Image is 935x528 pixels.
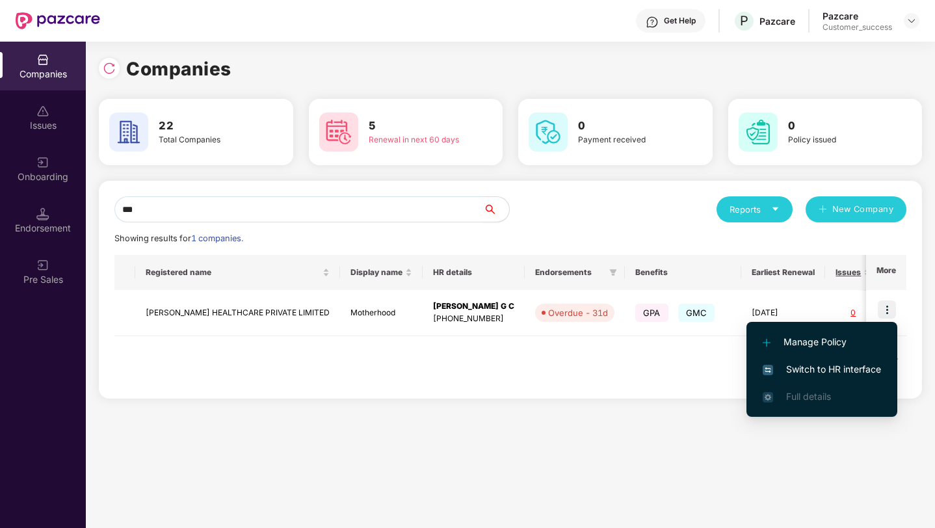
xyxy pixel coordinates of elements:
th: Benefits [625,255,741,290]
span: Issues [836,267,861,278]
th: HR details [423,255,525,290]
h3: 5 [369,118,466,135]
span: Manage Policy [763,335,881,349]
span: Full details [786,391,831,402]
img: svg+xml;base64,PHN2ZyB4bWxucz0iaHR0cDovL3d3dy53My5vcmcvMjAwMC9zdmciIHdpZHRoPSI2MCIgaGVpZ2h0PSI2MC... [529,112,568,152]
div: [PHONE_NUMBER] [433,313,514,325]
th: Registered name [135,255,340,290]
div: Customer_success [823,22,892,33]
div: Get Help [664,16,696,26]
span: plus [819,205,827,215]
img: svg+xml;base64,PHN2ZyB3aWR0aD0iMjAiIGhlaWdodD0iMjAiIHZpZXdCb3g9IjAgMCAyMCAyMCIgZmlsbD0ibm9uZSIgeG... [36,259,49,272]
span: filter [607,265,620,280]
th: Earliest Renewal [741,255,825,290]
span: P [740,13,748,29]
div: Pazcare [823,10,892,22]
h1: Companies [126,55,231,83]
div: 0 [836,307,871,319]
img: svg+xml;base64,PHN2ZyB4bWxucz0iaHR0cDovL3d3dy53My5vcmcvMjAwMC9zdmciIHdpZHRoPSI2MCIgaGVpZ2h0PSI2MC... [109,112,148,152]
span: caret-down [771,205,780,213]
div: Overdue - 31d [548,306,608,319]
button: search [482,196,510,222]
div: Total Companies [159,134,256,146]
h3: 0 [578,118,675,135]
h3: 0 [788,118,885,135]
img: svg+xml;base64,PHN2ZyBpZD0iUmVsb2FkLTMyeDMyIiB4bWxucz0iaHR0cDovL3d3dy53My5vcmcvMjAwMC9zdmciIHdpZH... [103,62,116,75]
div: Reports [730,203,780,216]
span: GMC [678,304,715,322]
span: 1 companies. [191,233,243,243]
div: Pazcare [759,15,795,27]
img: svg+xml;base64,PHN2ZyB3aWR0aD0iMjAiIGhlaWdodD0iMjAiIHZpZXdCb3g9IjAgMCAyMCAyMCIgZmlsbD0ibm9uZSIgeG... [36,156,49,169]
span: Switch to HR interface [763,362,881,376]
span: filter [609,269,617,276]
img: svg+xml;base64,PHN2ZyB4bWxucz0iaHR0cDovL3d3dy53My5vcmcvMjAwMC9zdmciIHdpZHRoPSI2MCIgaGVpZ2h0PSI2MC... [319,112,358,152]
div: Payment received [578,134,675,146]
div: Renewal in next 60 days [369,134,466,146]
span: Endorsements [535,267,604,278]
span: GPA [635,304,668,322]
img: svg+xml;base64,PHN2ZyBpZD0iSGVscC0zMngzMiIgeG1sbnM9Imh0dHA6Ly93d3cudzMub3JnLzIwMDAvc3ZnIiB3aWR0aD... [646,16,659,29]
span: Registered name [146,267,320,278]
span: New Company [832,203,894,216]
td: [PERSON_NAME] HEALTHCARE PRIVATE LIMITED [135,290,340,336]
img: svg+xml;base64,PHN2ZyB4bWxucz0iaHR0cDovL3d3dy53My5vcmcvMjAwMC9zdmciIHdpZHRoPSIxNiIgaGVpZ2h0PSIxNi... [763,365,773,375]
th: More [866,255,906,290]
img: svg+xml;base64,PHN2ZyBpZD0iSXNzdWVzX2Rpc2FibGVkIiB4bWxucz0iaHR0cDovL3d3dy53My5vcmcvMjAwMC9zdmciIH... [36,105,49,118]
div: Policy issued [788,134,885,146]
td: [DATE] [741,290,825,336]
div: [PERSON_NAME] G C [433,300,514,313]
img: New Pazcare Logo [16,12,100,29]
span: search [482,204,509,215]
img: svg+xml;base64,PHN2ZyB3aWR0aD0iMTQuNSIgaGVpZ2h0PSIxNC41IiB2aWV3Qm94PSIwIDAgMTYgMTYiIGZpbGw9Im5vbm... [36,207,49,220]
img: svg+xml;base64,PHN2ZyBpZD0iRHJvcGRvd24tMzJ4MzIiIHhtbG5zPSJodHRwOi8vd3d3LnczLm9yZy8yMDAwL3N2ZyIgd2... [906,16,917,26]
img: svg+xml;base64,PHN2ZyB4bWxucz0iaHR0cDovL3d3dy53My5vcmcvMjAwMC9zdmciIHdpZHRoPSIxMi4yMDEiIGhlaWdodD... [763,339,770,347]
td: Motherhood [340,290,423,336]
img: svg+xml;base64,PHN2ZyB4bWxucz0iaHR0cDovL3d3dy53My5vcmcvMjAwMC9zdmciIHdpZHRoPSI2MCIgaGVpZ2h0PSI2MC... [739,112,778,152]
th: Display name [340,255,423,290]
button: plusNew Company [806,196,906,222]
h3: 22 [159,118,256,135]
img: svg+xml;base64,PHN2ZyB4bWxucz0iaHR0cDovL3d3dy53My5vcmcvMjAwMC9zdmciIHdpZHRoPSIxNi4zNjMiIGhlaWdodD... [763,392,773,403]
span: Showing results for [114,233,243,243]
span: Display name [350,267,402,278]
img: icon [878,300,896,319]
th: Issues [825,255,881,290]
img: svg+xml;base64,PHN2ZyBpZD0iQ29tcGFuaWVzIiB4bWxucz0iaHR0cDovL3d3dy53My5vcmcvMjAwMC9zdmciIHdpZHRoPS... [36,53,49,66]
